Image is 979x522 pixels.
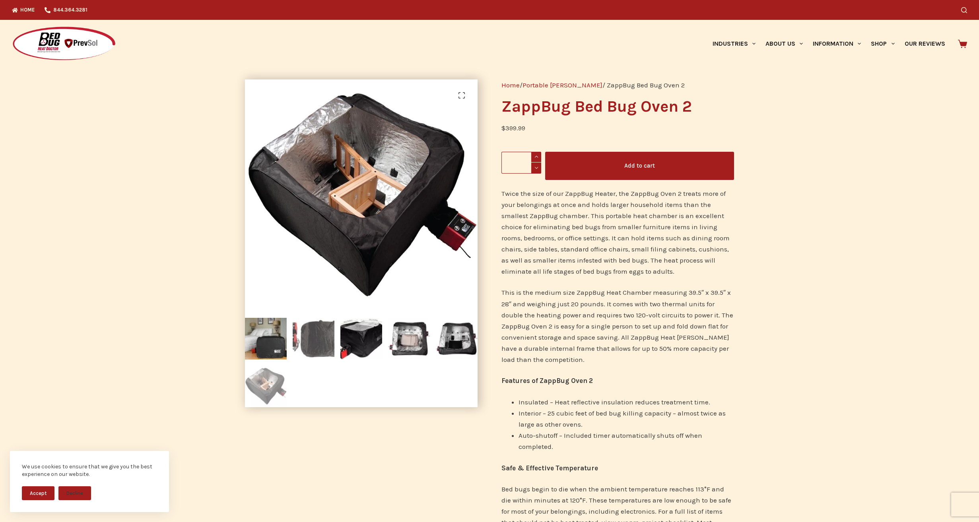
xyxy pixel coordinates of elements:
button: Search [961,7,967,13]
img: ZappBug Bed Bug Oven 2 [245,318,287,360]
span: $ [501,124,505,132]
nav: Primary [707,20,950,68]
img: ZappBug Bed Bug Oven 2 - Image 5 [436,318,478,360]
h1: ZappBug Bed Bug Oven 2 [501,99,734,114]
img: ZappBug Bed Bug Oven 2 - Image 4 [388,318,430,360]
a: Information [808,20,866,68]
img: Prevsol/Bed Bug Heat Doctor [12,26,116,62]
bdi: 399.99 [501,124,525,132]
button: Accept [22,486,54,500]
img: ZappBug Bed Bug Oven 2 - Image 2 [293,318,334,360]
a: About Us [760,20,808,68]
p: This is the medium size ZappBug Heat Chamber measuring 39.5″ x 39.5″ x 28″ and weighing just 20 p... [501,287,734,365]
li: Interior – 25 cubic feet of bed bug killing capacity – almost twice as large as other ovens. [519,408,734,430]
a: Portable [PERSON_NAME] [523,81,602,89]
li: Auto-shutoff – Included timer automatically shuts off when completed. [519,430,734,452]
a: Industries [707,20,760,68]
a: Our Reviews [899,20,950,68]
a: Home [501,81,520,89]
img: ZappBug Bed Bug Oven 2 - Image 6 [245,365,287,407]
div: We use cookies to ensure that we give you the best experience on our website. [22,463,157,478]
button: Add to cart [545,152,734,180]
li: Insulated – Heat reflective insulation reduces treatment time. [519,396,734,408]
strong: Features of ZappBug Oven 2 [501,377,593,385]
input: Product quantity [501,152,541,174]
p: Twice the size of our ZappBug Heater, the ZappBug Oven 2 treats more of your belongings at once a... [501,188,734,277]
a: Shop [866,20,899,68]
strong: Safe & Effective Temperature [501,464,598,472]
a: View full-screen image gallery [454,87,470,103]
nav: Breadcrumb [501,79,734,91]
button: Decline [58,486,91,500]
button: Open LiveChat chat widget [6,3,30,27]
img: ZappBug Bed Bug Oven 2 - Image 3 [340,318,382,360]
